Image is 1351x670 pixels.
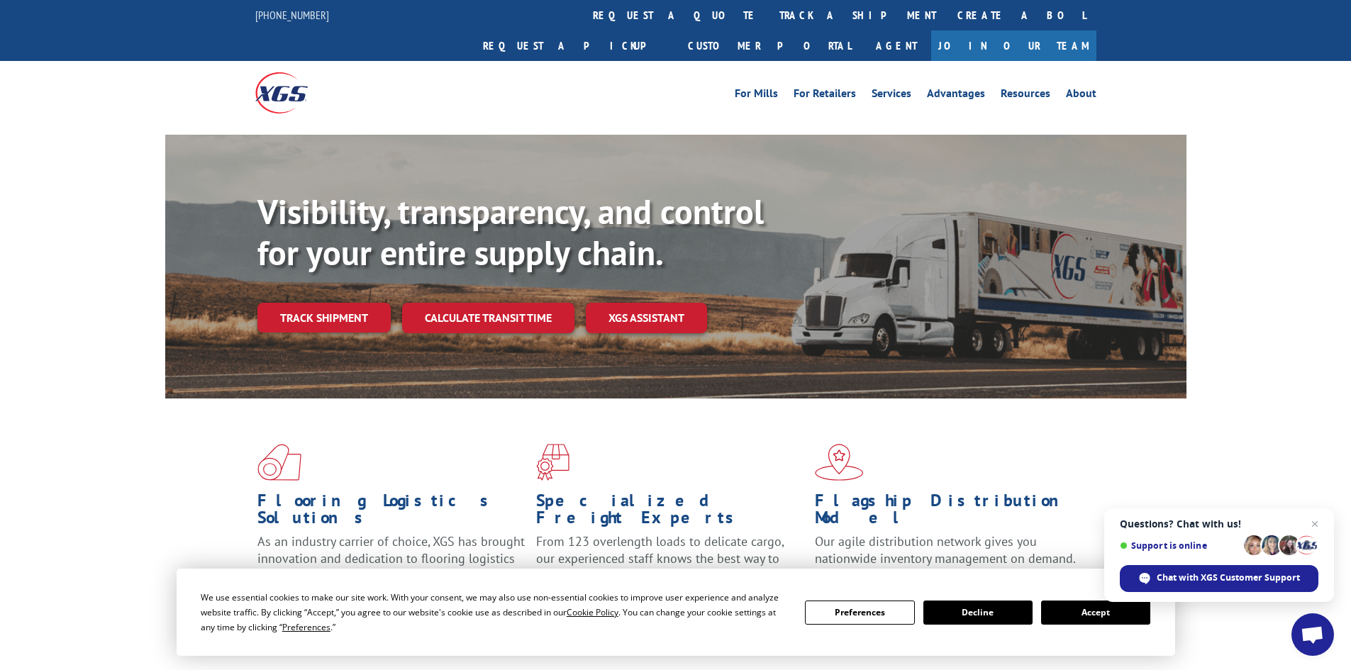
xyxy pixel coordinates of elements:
a: XGS ASSISTANT [586,303,707,333]
a: Services [872,88,911,104]
span: Support is online [1120,540,1239,551]
span: Questions? Chat with us! [1120,518,1318,530]
a: Advantages [927,88,985,104]
span: Our agile distribution network gives you nationwide inventory management on demand. [815,533,1076,566]
a: Calculate transit time [402,303,574,333]
div: We use essential cookies to make our site work. With your consent, we may also use non-essential ... [201,590,788,635]
img: xgs-icon-flagship-distribution-model-red [815,444,864,481]
a: Customer Portal [677,30,862,61]
a: [PHONE_NUMBER] [255,8,329,22]
img: xgs-icon-total-supply-chain-intelligence-red [257,444,301,481]
a: For Mills [735,88,778,104]
span: Chat with XGS Customer Support [1157,571,1300,584]
a: Track shipment [257,303,391,333]
div: Cookie Consent Prompt [177,569,1175,656]
span: Preferences [282,621,330,633]
h1: Specialized Freight Experts [536,492,804,533]
h1: Flooring Logistics Solutions [257,492,526,533]
a: Open chat [1291,613,1334,656]
p: From 123 overlength loads to delicate cargo, our experienced staff knows the best way to move you... [536,533,804,596]
button: Accept [1041,601,1150,625]
a: Agent [862,30,931,61]
a: Join Our Team [931,30,1096,61]
b: Visibility, transparency, and control for your entire supply chain. [257,189,764,274]
button: Preferences [805,601,914,625]
span: Chat with XGS Customer Support [1120,565,1318,592]
button: Decline [923,601,1033,625]
a: Resources [1001,88,1050,104]
img: xgs-icon-focused-on-flooring-red [536,444,569,481]
span: As an industry carrier of choice, XGS has brought innovation and dedication to flooring logistics... [257,533,525,584]
a: About [1066,88,1096,104]
h1: Flagship Distribution Model [815,492,1083,533]
a: For Retailers [794,88,856,104]
a: Request a pickup [472,30,677,61]
span: Cookie Policy [567,606,618,618]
